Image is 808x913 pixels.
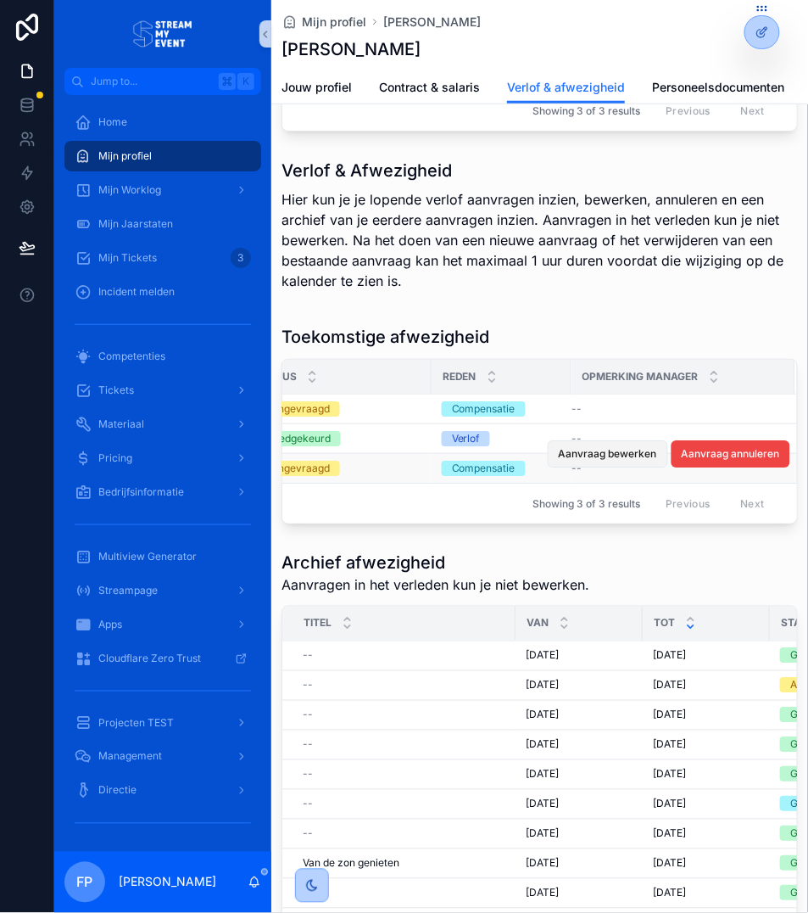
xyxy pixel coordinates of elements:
[54,95,271,852] div: scrollable content
[303,679,313,692] span: --
[98,251,157,265] span: Mijn Tickets
[507,72,625,104] a: Verlof & afwezigheid
[281,79,352,96] span: Jouw profiel
[98,584,158,597] span: Streampage
[526,679,559,692] span: [DATE]
[526,649,559,663] span: [DATE]
[303,827,313,841] span: --
[281,72,352,106] a: Jouw profiel
[653,798,686,811] span: [DATE]
[64,776,261,806] a: Directie
[303,649,313,663] span: --
[64,643,261,674] a: Cloudflare Zero Trust
[653,679,686,692] span: [DATE]
[526,887,559,900] span: [DATE]
[652,72,784,106] a: Personeelsdocumenten
[653,649,686,663] span: [DATE]
[281,552,589,575] h1: Archief afwezigheid
[281,325,489,349] h1: Toekomstige afwezigheid
[64,277,261,307] a: Incident melden
[281,159,798,182] h1: Verlof & Afwezigheid
[572,402,582,416] span: --
[653,887,686,900] span: [DATE]
[98,652,201,665] span: Cloudflare Zero Trust
[303,709,313,722] span: --
[91,75,212,88] span: Jump to...
[532,104,640,118] span: Showing 3 of 3 results
[98,115,127,129] span: Home
[98,384,134,397] span: Tickets
[281,14,366,31] a: Mijn profiel
[379,79,480,96] span: Contract & salaris
[532,497,640,511] span: Showing 3 of 3 results
[653,857,686,871] span: [DATE]
[64,243,261,273] a: Mijn Tickets3
[653,768,686,781] span: [DATE]
[265,461,330,476] div: Aangevraagd
[98,750,162,764] span: Management
[64,375,261,406] a: Tickets
[64,175,261,205] a: Mijn Worklog
[77,872,93,893] span: FP
[64,477,261,507] a: Bedrijfsinformatie
[653,709,686,722] span: [DATE]
[64,443,261,473] a: Pricing
[98,618,122,631] span: Apps
[572,462,582,475] span: --
[64,68,261,95] button: Jump to...K
[548,440,668,468] button: Aanvraag bewerken
[64,209,261,239] a: Mijn Jaarstaten
[133,20,192,48] img: App logo
[281,575,589,596] span: Aanvragen in het verleden kun je niet bewerken.
[652,79,784,96] span: Personeelsdocumenten
[281,37,421,61] h1: [PERSON_NAME]
[231,248,251,268] div: 3
[281,189,798,291] p: Hier kun je je lopende verlof aanvragen inzien, bewerken, annuleren en een archief van je eerdere...
[98,716,174,730] span: Projecten TEST
[443,370,476,384] span: Reden
[452,401,515,417] div: Compensatie
[653,827,686,841] span: [DATE]
[239,75,253,88] span: K
[64,742,261,772] a: Management
[682,447,780,461] span: Aanvraag annuleren
[582,370,699,384] span: Opmerking manager
[379,72,480,106] a: Contract & salaris
[64,609,261,640] a: Apps
[98,784,137,798] span: Directie
[654,617,675,630] span: Tot
[64,575,261,606] a: Streampage
[303,768,313,781] span: --
[98,350,165,363] span: Competenties
[98,550,197,563] span: Multiview Generator
[653,738,686,752] span: [DATE]
[559,447,657,461] span: Aanvraag bewerken
[526,738,559,752] span: [DATE]
[98,285,175,299] span: Incident melden
[383,14,481,31] a: [PERSON_NAME]
[302,14,366,31] span: Mijn profiel
[98,217,173,231] span: Mijn Jaarstaten
[526,798,559,811] span: [DATE]
[303,857,399,871] span: Van de zon genieten
[265,431,331,446] div: Goedgekeurd
[64,107,261,137] a: Home
[265,401,330,417] div: Aangevraagd
[526,857,559,871] span: [DATE]
[98,183,161,197] span: Mijn Worklog
[303,798,313,811] span: --
[526,709,559,722] span: [DATE]
[98,417,144,431] span: Materiaal
[64,409,261,440] a: Materiaal
[527,617,549,630] span: Van
[303,738,313,752] span: --
[64,141,261,171] a: Mijn profiel
[452,461,515,476] div: Compensatie
[98,451,132,465] span: Pricing
[572,432,582,445] span: --
[526,827,559,841] span: [DATE]
[452,431,480,446] div: Verlof
[304,617,332,630] span: Titel
[64,708,261,738] a: Projecten TEST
